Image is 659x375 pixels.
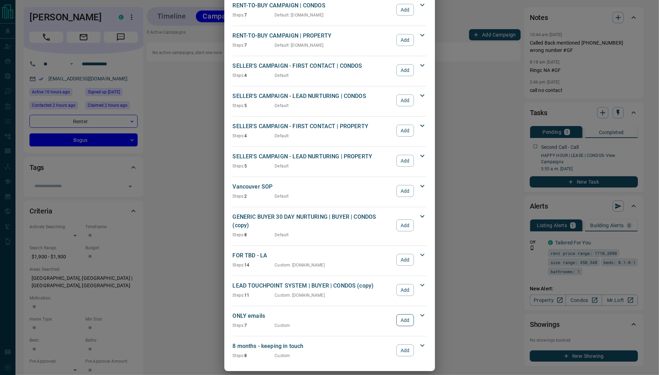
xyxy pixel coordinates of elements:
[233,91,427,110] div: SELLER'S CAMPAIGN - LEAD NURTURING | CONDOSSteps:5DefaultAdd
[396,64,414,76] button: Add
[233,353,275,359] p: 8
[396,34,414,46] button: Add
[275,133,289,139] p: Default
[233,92,393,100] p: SELLER'S CAMPAIGN - LEAD NURTURING | CONDOS
[233,280,427,300] div: LEAD TOUCHPOINT SYSTEM | BUYER | CONDOS (copy)Steps:11Custom: [DOMAIN_NAME]Add
[275,262,325,268] p: Custom : [DOMAIN_NAME]
[396,344,414,356] button: Add
[233,152,393,161] p: SELLER'S CAMPAIGN - LEAD NURTURING | PROPERTY
[233,133,275,139] p: 4
[233,312,393,320] p: ONLY emails
[233,73,245,78] span: Steps:
[233,62,393,70] p: SELLER'S CAMPAIGN - FIRST CONTACT | CONDOS
[233,164,245,169] span: Steps:
[233,183,393,191] p: Vancouver SOP
[233,30,427,50] div: RENT-TO-BUY CAMPAIGN | PROPERTYSteps:7Default: [DOMAIN_NAME]Add
[233,211,427,239] div: GENERIC BUYER 30 DAY NURTURING | BUYER | CONDOS (copy)Steps:8DefaultAdd
[275,72,289,79] p: Default
[396,254,414,266] button: Add
[396,314,414,326] button: Add
[233,121,427,140] div: SELLER'S CAMPAIGN - FIRST CONTACT | PROPERTYSteps:4DefaultAdd
[233,282,393,290] p: LEAD TOUCHPOINT SYSTEM | BUYER | CONDOS (copy)
[233,163,275,169] p: 5
[233,133,245,138] span: Steps:
[233,60,427,80] div: SELLER'S CAMPAIGN - FIRST CONTACT | CONDOSSteps:4DefaultAdd
[233,181,427,201] div: Vancouver SOPSteps:2DefaultAdd
[233,32,393,40] p: RENT-TO-BUY CAMPAIGN | PROPERTY
[233,322,275,329] p: 7
[233,262,275,268] p: 14
[275,42,324,48] p: Default : [DOMAIN_NAME]
[275,322,290,329] p: Custom
[233,1,393,10] p: RENT-TO-BUY CAMPAIGN | CONDOS
[233,72,275,79] p: 4
[233,193,275,199] p: 2
[233,353,245,358] span: Steps:
[233,251,393,260] p: FOR TBD - LA
[233,194,245,199] span: Steps:
[396,219,414,231] button: Add
[233,310,427,330] div: ONLY emailsSteps:7CustomAdd
[233,263,245,268] span: Steps:
[233,232,275,238] p: 8
[233,151,427,171] div: SELLER'S CAMPAIGN - LEAD NURTURING | PROPERTYSteps:5DefaultAdd
[396,125,414,137] button: Add
[396,185,414,197] button: Add
[275,292,325,298] p: Custom : [DOMAIN_NAME]
[233,103,275,109] p: 5
[233,103,245,108] span: Steps:
[396,284,414,296] button: Add
[275,103,289,109] p: Default
[396,94,414,106] button: Add
[233,232,245,237] span: Steps:
[275,193,289,199] p: Default
[233,43,245,48] span: Steps:
[396,155,414,167] button: Add
[233,12,275,18] p: 7
[233,213,393,230] p: GENERIC BUYER 30 DAY NURTURING | BUYER | CONDOS (copy)
[233,13,245,18] span: Steps:
[275,232,289,238] p: Default
[233,250,427,270] div: FOR TBD - LASteps:14Custom: [DOMAIN_NAME]Add
[233,341,427,360] div: 8 months - keeping in touchSteps:8CustomAdd
[275,353,290,359] p: Custom
[233,42,275,48] p: 7
[233,323,245,328] span: Steps:
[233,292,275,298] p: 11
[233,293,245,298] span: Steps:
[275,12,324,18] p: Default : [DOMAIN_NAME]
[233,122,393,131] p: SELLER'S CAMPAIGN - FIRST CONTACT | PROPERTY
[275,163,289,169] p: Default
[233,342,393,350] p: 8 months - keeping in touch
[396,4,414,16] button: Add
